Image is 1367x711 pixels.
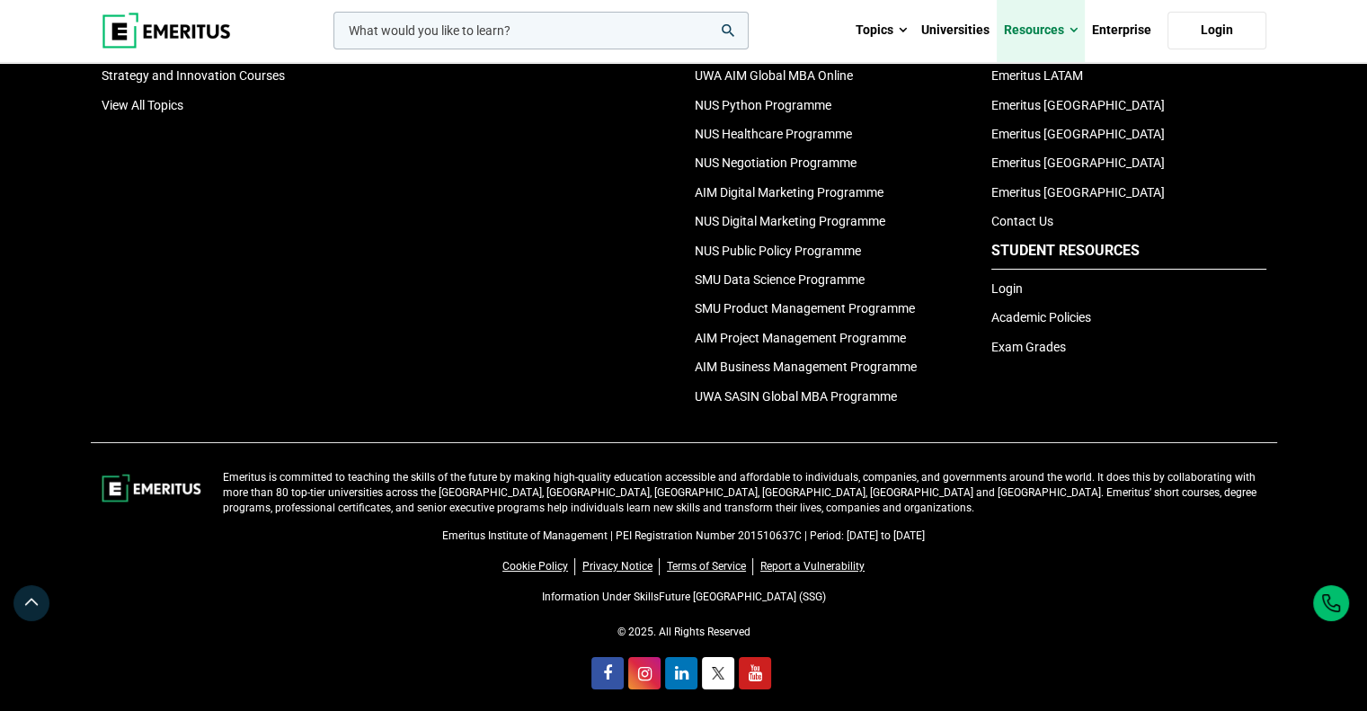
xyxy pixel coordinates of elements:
a: Emeritus [GEOGRAPHIC_DATA] [991,98,1165,112]
a: twitter [702,657,734,689]
a: UWA AIM Global MBA Online [695,68,853,83]
a: Login [1167,12,1266,49]
a: Privacy Notice [582,558,660,575]
a: NUS Python Programme [695,98,831,112]
a: Information Under SkillsFuture [GEOGRAPHIC_DATA] (SSG) [541,591,825,603]
a: Emeritus [GEOGRAPHIC_DATA] [991,127,1165,141]
a: AIM Business Management Programme [695,360,917,374]
a: NUS Negotiation Programme [695,156,857,170]
p: Emeritus Institute of Management | PEI Registration Number 201510637C | Period: [DATE] to [DATE] [102,529,1266,544]
a: Login [991,281,1023,296]
a: Academic Policies [991,310,1091,324]
a: youtube [739,657,771,689]
a: Exam Grades [991,340,1066,354]
a: Terms of Service [667,558,753,575]
a: UWA SASIN Global MBA Programme [695,389,897,404]
a: linkedin [665,657,697,689]
a: Contact Us [991,214,1053,228]
a: SMU Product Management Programme [695,301,915,316]
a: facebook [591,657,624,689]
a: Emeritus LATAM [991,68,1083,83]
a: NUS Digital Marketing Programme [695,214,885,228]
input: woocommerce-product-search-field-0 [333,12,749,49]
p: Emeritus is committed to teaching the skills of the future by making high-quality education acces... [223,470,1266,515]
a: instagram [628,657,661,689]
a: Strategy and Innovation Courses [102,68,285,83]
a: AIM Digital Marketing Programme [695,185,883,200]
p: © 2025. All Rights Reserved [102,625,1266,640]
img: footer-logo [102,470,201,506]
a: SMU Data Science Programme [695,272,865,287]
a: NUS Public Policy Programme [695,244,861,258]
a: View All Topics [102,98,183,112]
a: Cookie Policy [502,558,575,575]
a: Emeritus [GEOGRAPHIC_DATA] [991,156,1165,170]
a: Emeritus [GEOGRAPHIC_DATA] [991,185,1165,200]
a: Report a Vulnerability [760,558,865,575]
a: NUS Healthcare Programme [695,127,852,141]
a: AIM Project Management Programme [695,331,906,345]
img: twitter [712,667,724,680]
